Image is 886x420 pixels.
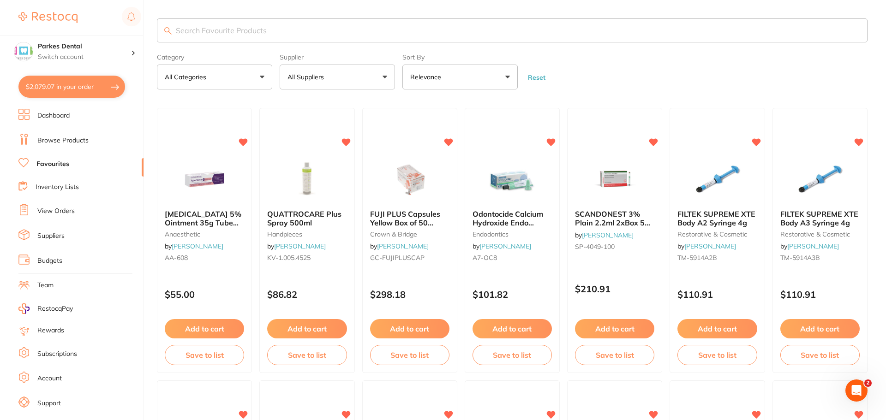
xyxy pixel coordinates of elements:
a: Subscriptions [37,349,77,359]
button: Save to list [677,345,757,365]
button: Add to cart [575,319,654,338]
img: QUATTROCARE Plus Spray 500ml [277,156,337,202]
label: Supplier [280,53,395,61]
img: FUJI PLUS Capsules Yellow Box of 50 Luting Cement [380,156,440,202]
img: Odontocide Calcium Hydroxide Endo Medicament 8g Tube [482,156,542,202]
small: endodontics [473,231,552,238]
img: XYLOCAINE 5% Ointment 35g Tube Topical Anaesthetic [174,156,234,202]
iframe: Intercom live chat [845,379,868,402]
button: Save to list [575,345,654,365]
h4: Parkes Dental [38,42,131,51]
p: Switch account [38,53,131,62]
span: QUATTROCARE Plus Spray 500ml [267,209,341,227]
small: restorative & cosmetic [677,231,757,238]
span: by [677,242,736,250]
span: by [267,242,326,250]
span: by [780,242,839,250]
b: FILTEK SUPREME XTE Body A2 Syringe 4g [677,210,757,227]
a: Budgets [37,256,62,266]
p: $86.82 [267,289,347,300]
a: [PERSON_NAME] [377,242,429,250]
a: [PERSON_NAME] [274,242,326,250]
button: Add to cart [370,319,449,338]
span: 2 [864,379,872,387]
p: $210.91 [575,284,654,294]
a: Team [37,281,54,290]
span: A7-OC8 [473,254,497,262]
a: [PERSON_NAME] [172,242,223,250]
a: View Orders [37,207,75,216]
a: Dashboard [37,111,70,120]
span: SP-4049-100 [575,243,615,251]
a: Inventory Lists [36,183,79,192]
a: [PERSON_NAME] [684,242,736,250]
span: FUJI PLUS Capsules Yellow Box of 50 Luting Cement [370,209,440,236]
span: GC-FUJIPLUSCAP [370,254,425,262]
img: SCANDONEST 3% Plain 2.2ml 2xBox 50 Light Green label [585,156,645,202]
button: Add to cart [677,319,757,338]
button: Save to list [267,345,347,365]
small: handpieces [267,231,347,238]
label: Sort By [402,53,518,61]
button: Save to list [165,345,244,365]
button: Reset [525,73,548,82]
span: TM-5914A2B [677,254,717,262]
button: $2,079.07 in your order [18,76,125,98]
span: Odontocide Calcium Hydroxide Endo Medicament 8g Tube [473,209,546,236]
button: All Categories [157,65,272,89]
a: [PERSON_NAME] [787,242,839,250]
span: by [165,242,223,250]
b: XYLOCAINE 5% Ointment 35g Tube Topical Anaesthetic [165,210,244,227]
b: QUATTROCARE Plus Spray 500ml [267,210,347,227]
img: Restocq Logo [18,12,78,23]
p: Relevance [410,72,445,82]
span: FILTEK SUPREME XTE Body A2 Syringe 4g [677,209,755,227]
a: Rewards [37,326,64,335]
p: $110.91 [677,289,757,300]
img: FILTEK SUPREME XTE Body A2 Syringe 4g [688,156,748,202]
a: Account [37,374,62,383]
a: Restocq Logo [18,7,78,28]
span: [MEDICAL_DATA] 5% Ointment 35g Tube Topical Anaesthetic [165,209,241,236]
small: crown & bridge [370,231,449,238]
b: FUJI PLUS Capsules Yellow Box of 50 Luting Cement [370,210,449,227]
p: All Suppliers [287,72,328,82]
a: [PERSON_NAME] [582,231,634,239]
button: Save to list [780,345,860,365]
span: AA-608 [165,254,188,262]
a: [PERSON_NAME] [479,242,531,250]
small: anaesthetic [165,231,244,238]
button: All Suppliers [280,65,395,89]
button: Relevance [402,65,518,89]
img: FILTEK SUPREME XTE Body A3 Syringe 4g [790,156,850,202]
span: FILTEK SUPREME XTE Body A3 Syringe 4g [780,209,858,227]
button: Save to list [473,345,552,365]
button: Save to list [370,345,449,365]
b: FILTEK SUPREME XTE Body A3 Syringe 4g [780,210,860,227]
p: $101.82 [473,289,552,300]
small: restorative & cosmetic [780,231,860,238]
a: Browse Products [37,136,89,145]
b: SCANDONEST 3% Plain 2.2ml 2xBox 50 Light Green label [575,210,654,227]
img: RestocqPay [18,303,30,314]
button: Add to cart [473,319,552,338]
p: All Categories [165,72,210,82]
a: Support [37,399,61,408]
span: KV-1.005.4525 [267,254,311,262]
span: by [473,242,531,250]
p: $55.00 [165,289,244,300]
label: Category [157,53,272,61]
a: RestocqPay [18,303,73,314]
span: by [575,231,634,239]
span: by [370,242,429,250]
b: Odontocide Calcium Hydroxide Endo Medicament 8g Tube [473,210,552,227]
a: Suppliers [37,231,65,241]
p: $298.18 [370,289,449,300]
a: Favourites [36,160,69,169]
button: Add to cart [267,319,347,338]
input: Search Favourite Products [157,18,868,42]
span: TM-5914A3B [780,254,820,262]
button: Add to cart [780,319,860,338]
p: $110.91 [780,289,860,300]
button: Add to cart [165,319,244,338]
